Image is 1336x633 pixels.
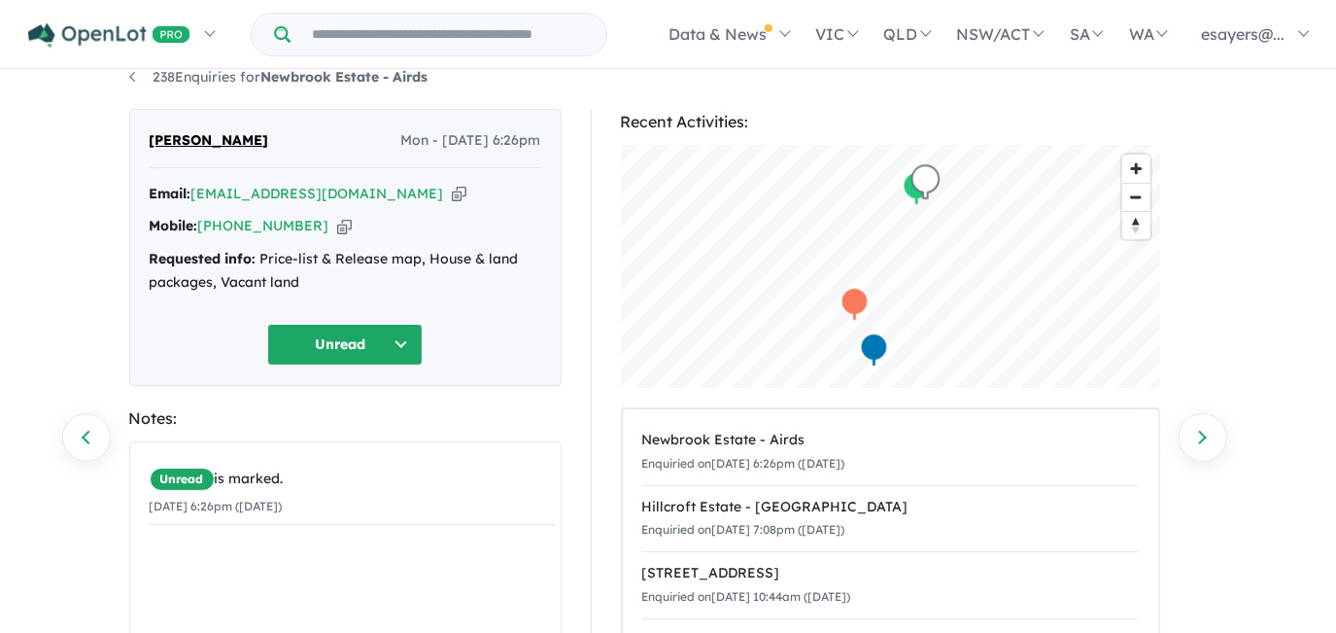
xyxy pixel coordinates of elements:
div: Map marker [859,333,888,369]
button: Zoom in [1122,155,1150,183]
strong: Newbrook Estate - Airds [261,68,428,86]
small: [DATE] 6:26pm ([DATE]) [150,499,283,513]
div: Map marker [902,171,931,207]
a: Newbrook Estate - AirdsEnquiried on[DATE] 6:26pm ([DATE]) [642,419,1139,486]
button: Copy [337,216,352,236]
input: Try estate name, suburb, builder or developer [294,14,602,55]
strong: Mobile: [150,217,198,234]
button: Reset bearing to north [1122,211,1150,239]
strong: Requested info: [150,250,257,267]
small: Enquiried on [DATE] 10:44am ([DATE]) [642,589,851,604]
a: [EMAIL_ADDRESS][DOMAIN_NAME] [191,185,444,202]
img: Openlot PRO Logo White [28,23,190,48]
span: Reset bearing to north [1122,212,1150,239]
span: [PERSON_NAME] [150,129,269,153]
a: [STREET_ADDRESS]Enquiried on[DATE] 10:44am ([DATE]) [642,551,1139,619]
div: Map marker [839,287,869,323]
a: 238Enquiries forNewbrook Estate - Airds [129,68,428,86]
div: is marked. [150,468,555,491]
div: Newbrook Estate - Airds [642,429,1139,452]
span: Zoom out [1122,184,1150,211]
div: Hillcroft Estate - [GEOGRAPHIC_DATA] [642,496,1139,519]
div: Recent Activities: [621,109,1160,135]
a: [PHONE_NUMBER] [198,217,329,234]
canvas: Map [621,145,1160,388]
small: Enquiried on [DATE] 6:26pm ([DATE]) [642,456,845,471]
strong: Email: [150,185,191,202]
div: Notes: [129,405,562,432]
button: Zoom out [1122,183,1150,211]
div: Map marker [910,164,940,200]
button: Copy [452,184,466,204]
a: Hillcroft Estate - [GEOGRAPHIC_DATA]Enquiried on[DATE] 7:08pm ([DATE]) [642,485,1139,553]
nav: breadcrumb [129,66,1208,89]
button: Unread [267,324,423,366]
span: Mon - [DATE] 6:26pm [401,129,541,153]
small: Enquiried on [DATE] 7:08pm ([DATE]) [642,522,845,537]
span: Unread [150,468,215,491]
div: Price-list & Release map, House & land packages, Vacant land [150,248,541,295]
span: esayers@... [1201,24,1285,44]
div: [STREET_ADDRESS] [642,562,1139,585]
